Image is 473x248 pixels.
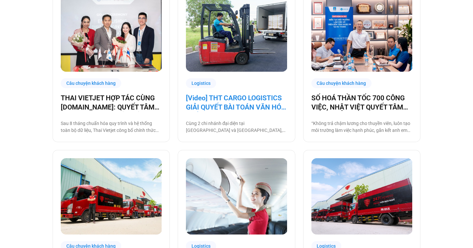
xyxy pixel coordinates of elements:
[61,78,121,88] div: Câu chuyện khách hàng
[186,120,287,134] p: Cùng 2 chi nhánh đại diện tại [GEOGRAPHIC_DATA] và [GEOGRAPHIC_DATA], THT Cargo Logistics là một ...
[186,158,287,234] img: Thai VietJet chuyển đổi số cùng Basevn
[311,93,412,112] a: SỐ HOÁ THẦN TỐC 700 CÔNG VIỆC, NHẬT VIỆT QUYẾT TÂM “GẮN KẾT TÀU – BỜ”
[186,78,216,88] div: Logistics
[186,93,287,112] a: [Video] THT CARGO LOGISTICS GIẢI QUYẾT BÀI TOÁN VĂN HÓA NHẰM TĂNG TRƯỞNG BỀN VỮNG CÙNG BASE
[61,120,162,134] p: Sau 8 tháng chuẩn hóa quy trình và hệ thống toàn bộ dữ liệu, Thai Vietjet công bố chính thức vận ...
[61,93,162,112] a: THAI VIETJET HỢP TÁC CÙNG [DOMAIN_NAME]: QUYẾT TÂM “CẤT CÁNH” CHUYỂN ĐỔI SỐ
[311,78,372,88] div: Câu chuyện khách hàng
[311,120,412,134] p: “Không trả chậm lương cho thuyền viên, luôn tạo môi trường làm việc hạnh phúc, gắn kết anh em tàu...
[61,158,162,234] img: 247 express chuyển đổi số cùng base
